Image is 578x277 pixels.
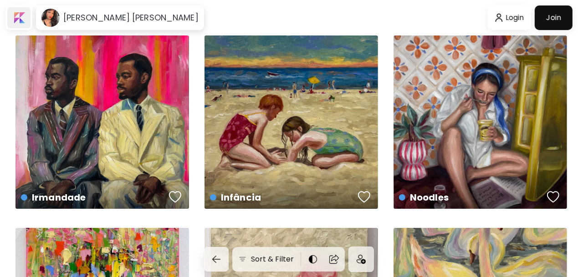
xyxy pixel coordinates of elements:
[204,247,232,272] a: back
[210,191,355,204] h4: Infância
[356,188,373,206] button: favorites
[167,188,184,206] button: favorites
[211,254,222,265] img: back
[545,188,562,206] button: favorites
[357,255,366,264] img: icon
[535,5,573,30] a: Join
[399,191,544,204] h4: Noodles
[21,191,166,204] h4: Irmandade
[205,35,378,209] a: Infânciafavoriteshttps://cdn.kaleido.art/CDN/Artwork/171426/Primary/medium.webp?updated=760617
[63,12,199,23] h6: [PERSON_NAME] [PERSON_NAME]
[251,254,294,265] h6: Sort & Filter
[204,247,229,272] button: back
[394,35,567,209] a: Noodlesfavoriteshttps://cdn.kaleido.art/CDN/Artwork/171427/Primary/medium.webp?updated=760622
[15,35,189,209] a: Irmandadefavoriteshttps://cdn.kaleido.art/CDN/Artwork/171425/Primary/medium.webp?updated=760615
